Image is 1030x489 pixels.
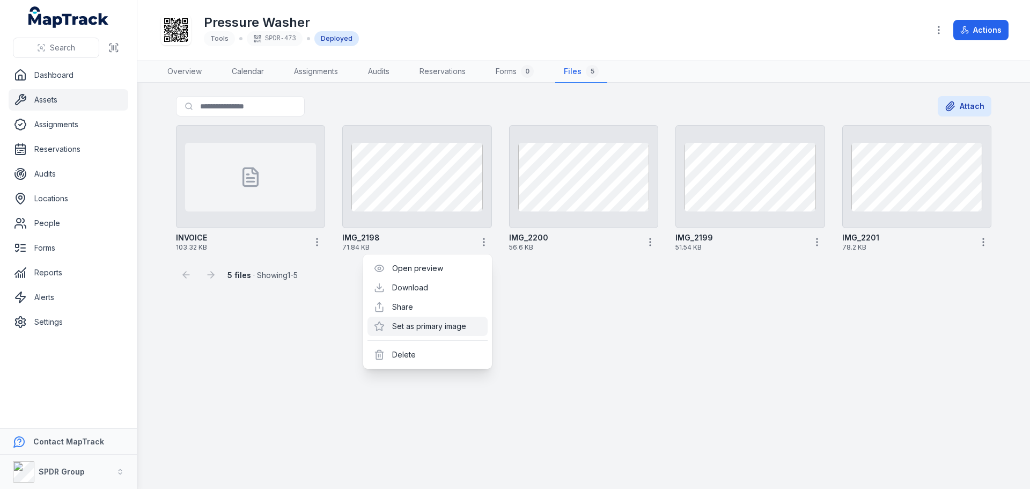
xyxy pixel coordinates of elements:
[487,61,542,83] a: Forms0
[285,61,347,83] a: Assignments
[50,42,75,53] span: Search
[9,64,128,86] a: Dashboard
[314,31,359,46] div: Deployed
[39,467,85,476] strong: SPDR Group
[9,89,128,111] a: Assets
[9,114,128,135] a: Assignments
[176,232,207,243] strong: INVOICE
[247,31,303,46] div: SPDR-473
[342,232,380,243] strong: IMG_2198
[9,138,128,160] a: Reservations
[9,287,128,308] a: Alerts
[342,243,471,252] span: 71.84 KB
[13,38,99,58] button: Search
[9,163,128,185] a: Audits
[9,311,128,333] a: Settings
[359,61,398,83] a: Audits
[392,282,428,293] a: Download
[675,243,804,252] span: 51.54 KB
[9,237,128,259] a: Forms
[28,6,109,28] a: MapTrack
[9,213,128,234] a: People
[938,96,991,116] button: Attach
[367,345,488,364] div: Delete
[842,232,879,243] strong: IMG_2201
[204,14,359,31] h1: Pressure Washer
[176,243,305,252] span: 103.32 KB
[675,232,713,243] strong: IMG_2199
[509,232,548,243] strong: IMG_2200
[842,243,971,252] span: 78.2 KB
[509,243,638,252] span: 56.6 KB
[9,262,128,283] a: Reports
[367,297,488,317] div: Share
[210,34,229,42] span: Tools
[586,65,599,78] div: 5
[227,271,298,280] span: · Showing 1 - 5
[367,259,488,278] div: Open preview
[159,61,210,83] a: Overview
[223,61,273,83] a: Calendar
[9,188,128,209] a: Locations
[227,271,251,280] strong: 5 files
[33,437,104,446] strong: Contact MapTrack
[555,61,607,83] a: Files5
[411,61,474,83] a: Reservations
[953,20,1009,40] button: Actions
[367,317,488,336] div: Set as primary image
[521,65,534,78] div: 0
